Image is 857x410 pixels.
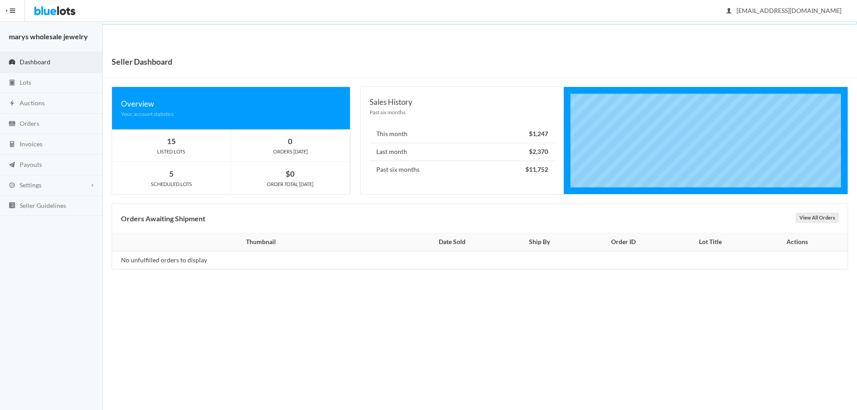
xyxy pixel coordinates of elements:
strong: 0 [288,137,292,146]
div: SCHEDULED LOTS [112,180,231,188]
div: Sales History [370,96,554,108]
a: View All Orders [796,213,839,223]
span: Lots [20,79,31,86]
span: Payouts [20,161,42,168]
strong: $0 [286,169,295,178]
th: Ship By [500,233,579,251]
div: Overview [121,98,341,110]
li: This month [370,125,554,143]
td: No unfulfilled orders to display [112,251,404,269]
th: Thumbnail [112,233,404,251]
th: Lot Title [668,233,752,251]
ion-icon: person [724,7,733,16]
ion-icon: clipboard [8,79,17,87]
strong: $11,752 [525,166,548,173]
ion-icon: calculator [8,141,17,149]
strong: $1,247 [529,130,548,137]
span: Orders [20,120,39,127]
th: Actions [752,233,848,251]
th: Order ID [579,233,668,251]
span: Seller Guidelines [20,202,66,209]
li: Last month [370,143,554,161]
ion-icon: list box [8,202,17,210]
h1: Seller Dashboard [112,55,172,68]
div: Your account statistics [121,110,341,118]
span: Settings [20,181,42,189]
span: Auctions [20,99,45,107]
strong: 15 [167,137,176,146]
ion-icon: flash [8,99,17,108]
strong: marys wholesale jewelry [9,32,88,41]
ion-icon: cog [8,182,17,190]
strong: $2,370 [529,148,548,155]
ion-icon: paper plane [8,161,17,170]
span: Invoices [20,140,42,148]
ion-icon: speedometer [8,58,17,67]
div: ORDERS [DATE] [231,148,350,156]
span: [EMAIL_ADDRESS][DOMAIN_NAME] [727,7,841,14]
div: LISTED LOTS [112,148,231,156]
div: ORDER TOTAL [DATE] [231,180,350,188]
li: Past six months [370,161,554,178]
ion-icon: cash [8,120,17,128]
th: Date Sold [404,233,500,251]
strong: 5 [169,169,174,178]
b: Orders Awaiting Shipment [121,214,205,223]
span: Dashboard [20,58,50,66]
div: Past six months [370,108,554,116]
